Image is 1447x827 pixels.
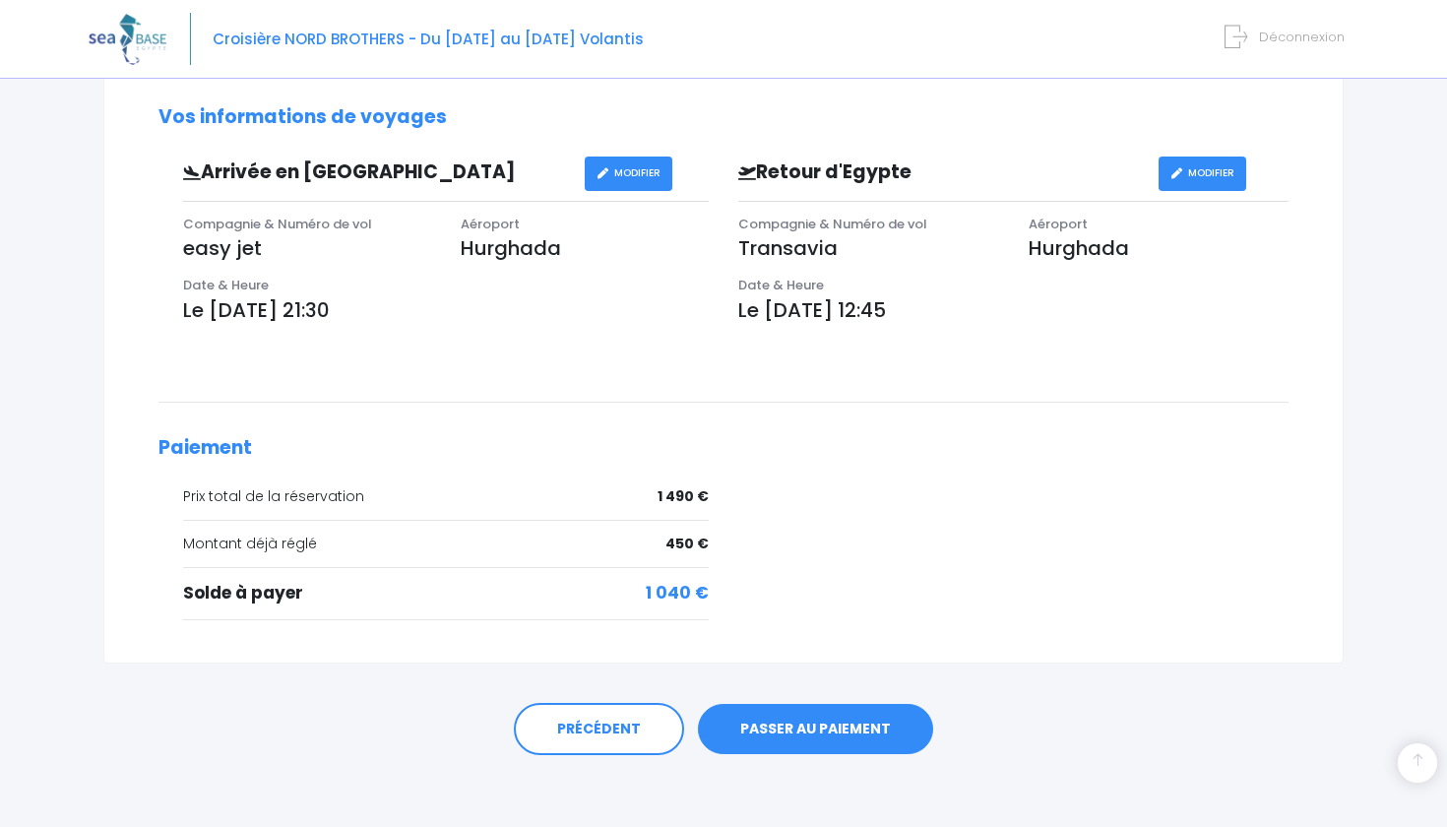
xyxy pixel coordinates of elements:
[723,161,1159,184] h3: Retour d'Egypte
[514,703,684,756] a: PRÉCÉDENT
[1029,233,1290,263] p: Hurghada
[738,295,1289,325] p: Le [DATE] 12:45
[461,215,520,233] span: Aéroport
[738,215,927,233] span: Compagnie & Numéro de vol
[461,233,709,263] p: Hurghada
[213,29,644,49] span: Croisière NORD BROTHERS - Du [DATE] au [DATE] Volantis
[168,161,585,184] h3: Arrivée en [GEOGRAPHIC_DATA]
[183,276,269,294] span: Date & Heure
[183,215,372,233] span: Compagnie & Numéro de vol
[183,534,709,554] div: Montant déjà réglé
[183,581,709,606] div: Solde à payer
[158,437,1289,460] h2: Paiement
[158,106,1289,129] h2: Vos informations de voyages
[665,534,709,554] span: 450 €
[183,295,709,325] p: Le [DATE] 21:30
[1029,215,1088,233] span: Aéroport
[1259,28,1345,46] span: Déconnexion
[1159,157,1246,191] a: MODIFIER
[698,704,933,755] a: PASSER AU PAIEMENT
[658,486,709,507] span: 1 490 €
[646,581,709,606] span: 1 040 €
[738,233,999,263] p: Transavia
[738,276,824,294] span: Date & Heure
[183,486,709,507] div: Prix total de la réservation
[585,157,672,191] a: MODIFIER
[183,233,431,263] p: easy jet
